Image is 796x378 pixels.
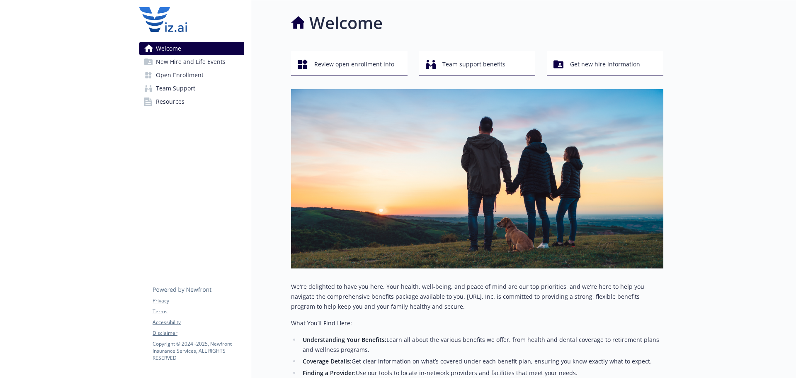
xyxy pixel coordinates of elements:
[547,52,663,76] button: Get new hire information
[156,42,181,55] span: Welcome
[153,308,244,315] a: Terms
[309,10,383,35] h1: Welcome
[291,89,663,268] img: overview page banner
[139,42,244,55] a: Welcome
[153,329,244,337] a: Disclaimer
[291,52,408,76] button: Review open enrollment info
[139,95,244,108] a: Resources
[314,56,394,72] span: Review open enrollment info
[153,319,244,326] a: Accessibility
[300,368,663,378] li: Use our tools to locate in-network providers and facilities that meet your needs.
[442,56,505,72] span: Team support benefits
[300,335,663,355] li: Learn all about the various benefits we offer, from health and dental coverage to retirement plan...
[139,68,244,82] a: Open Enrollment
[303,357,352,365] strong: Coverage Details:
[153,297,244,305] a: Privacy
[139,82,244,95] a: Team Support
[291,282,663,312] p: We're delighted to have you here. Your health, well-being, and peace of mind are our top prioriti...
[156,55,226,68] span: New Hire and Life Events
[156,82,195,95] span: Team Support
[156,95,184,108] span: Resources
[570,56,640,72] span: Get new hire information
[300,356,663,366] li: Get clear information on what’s covered under each benefit plan, ensuring you know exactly what t...
[303,336,386,344] strong: Understanding Your Benefits:
[156,68,204,82] span: Open Enrollment
[139,55,244,68] a: New Hire and Life Events
[291,318,663,328] p: What You’ll Find Here:
[303,369,356,377] strong: Finding a Provider:
[419,52,536,76] button: Team support benefits
[153,340,244,361] p: Copyright © 2024 - 2025 , Newfront Insurance Services, ALL RIGHTS RESERVED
